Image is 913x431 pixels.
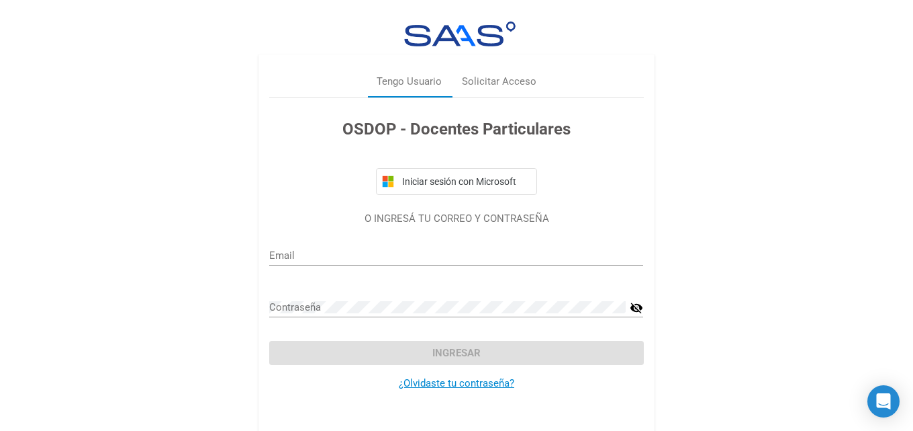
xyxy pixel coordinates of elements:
[462,74,536,89] div: Solicitar Acceso
[399,377,514,389] a: ¿Olvidaste tu contraseña?
[269,117,643,141] h3: OSDOP - Docentes Particulares
[269,211,643,227] p: O INGRESÁ TU CORREO Y CONTRASEÑA
[630,300,643,316] mat-icon: visibility_off
[399,176,531,187] span: Iniciar sesión con Microsoft
[432,347,481,359] span: Ingresar
[377,74,442,89] div: Tengo Usuario
[269,341,643,365] button: Ingresar
[867,385,900,418] div: Open Intercom Messenger
[376,168,537,195] button: Iniciar sesión con Microsoft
